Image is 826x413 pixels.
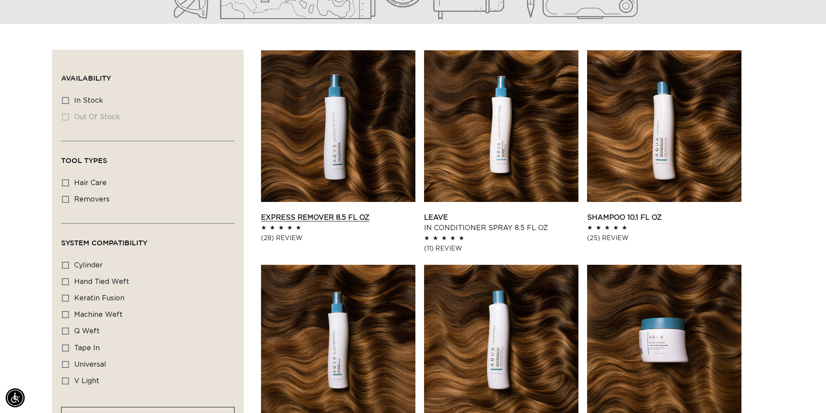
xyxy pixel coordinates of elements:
summary: Availability (0 selected) [61,59,235,90]
span: hand tied weft [74,278,129,285]
span: tape in [74,345,100,351]
iframe: Chat Widget [783,371,826,413]
span: q weft [74,328,100,335]
span: removers [74,196,110,203]
summary: Tool Types (0 selected) [61,141,235,172]
a: Shampoo 10.1 fl oz [587,212,741,223]
span: machine weft [74,311,123,318]
span: cylinder [74,262,103,269]
span: universal [74,361,106,368]
span: v light [74,377,99,384]
a: Leave In Conditioner Spray 8.5 fl oz [424,212,578,233]
div: Accessibility Menu [6,388,25,407]
summary: System Compatibility (0 selected) [61,224,235,255]
span: Tool Types [61,156,107,164]
span: In stock [74,97,103,104]
span: hair care [74,179,107,186]
span: keratin fusion [74,295,124,302]
a: Express Remover 8.5 fl oz [261,212,415,223]
span: Availability [61,74,111,82]
span: System Compatibility [61,239,147,247]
